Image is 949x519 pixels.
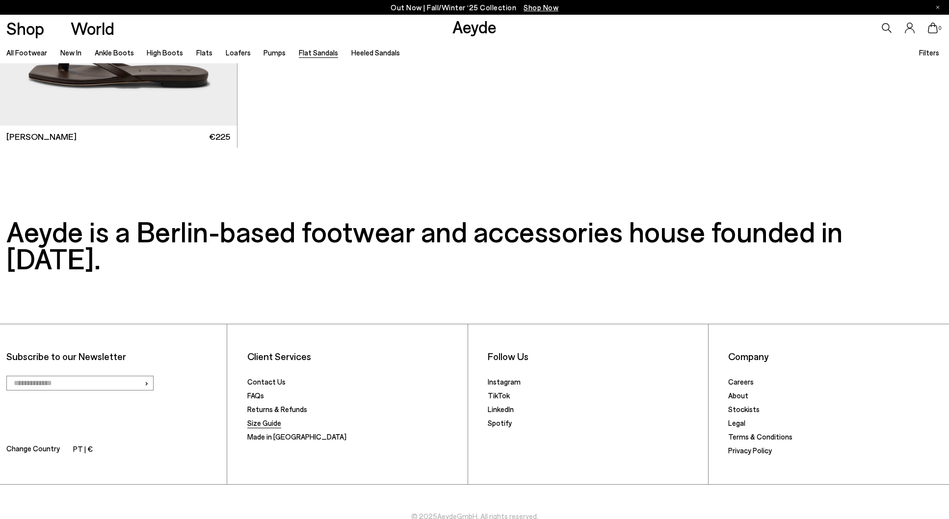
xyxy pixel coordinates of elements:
li: Client Services [247,350,461,363]
p: Out Now | Fall/Winter ‘25 Collection [391,1,558,14]
a: Size Guide [247,418,281,427]
a: Instagram [488,377,521,386]
a: Flats [196,48,212,57]
a: Pumps [264,48,286,57]
span: €225 [209,130,230,143]
a: Stockists [728,405,760,414]
a: TikTok [488,391,510,400]
a: 0 [928,23,938,33]
a: Aeyde [452,16,497,37]
a: Legal [728,418,745,427]
span: › [144,376,149,390]
p: Subscribe to our Newsletter [6,350,220,363]
a: Returns & Refunds [247,405,307,414]
li: PT | € [73,443,93,457]
a: Privacy Policy [728,446,772,455]
a: All Footwear [6,48,47,57]
span: 0 [938,26,943,31]
a: Heeled Sandals [351,48,400,57]
a: World [71,20,114,37]
h3: Aeyde is a Berlin-based footwear and accessories house founded in [DATE]. [6,217,942,271]
span: Navigate to /collections/new-in [524,3,558,12]
span: Filters [919,48,939,57]
a: Loafers [226,48,251,57]
a: Terms & Conditions [728,432,792,441]
a: FAQs [247,391,264,400]
a: LinkedIn [488,405,514,414]
a: About [728,391,748,400]
a: New In [60,48,81,57]
a: Shop [6,20,44,37]
a: High Boots [147,48,183,57]
a: Ankle Boots [95,48,134,57]
span: [PERSON_NAME] [6,130,77,143]
a: Made in [GEOGRAPHIC_DATA] [247,432,346,441]
a: Spotify [488,418,512,427]
a: Flat Sandals [299,48,338,57]
li: Company [728,350,943,363]
a: Contact Us [247,377,286,386]
a: Careers [728,377,754,386]
li: Follow Us [488,350,702,363]
span: Change Country [6,442,60,457]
